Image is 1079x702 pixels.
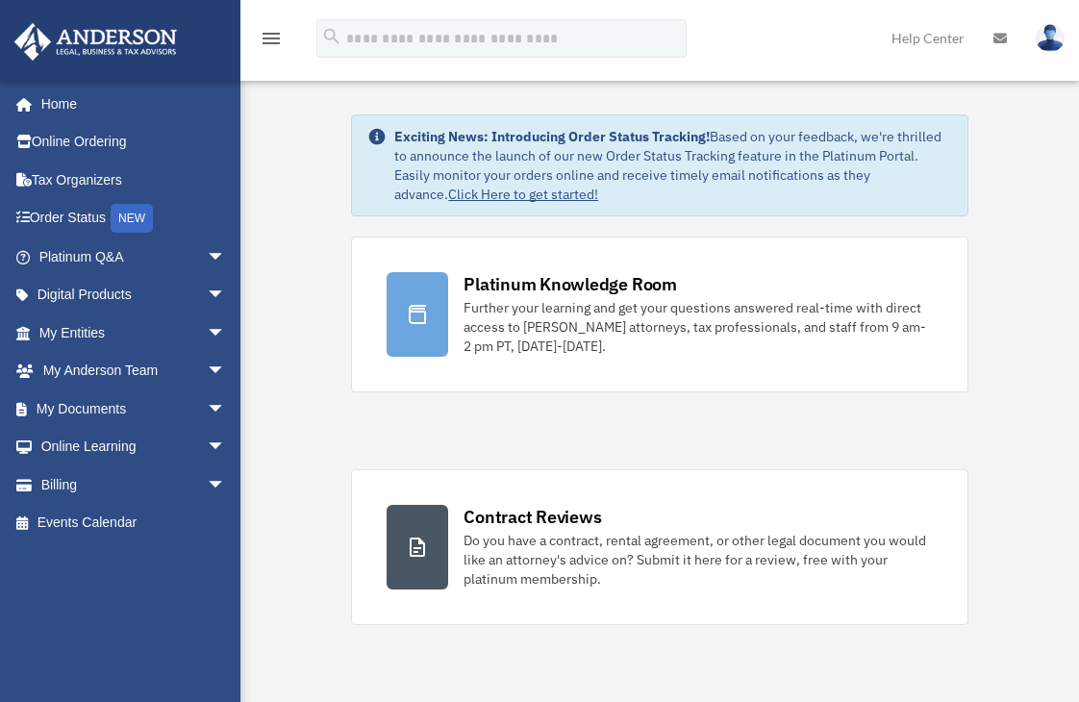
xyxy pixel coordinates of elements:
span: arrow_drop_down [207,313,245,353]
span: arrow_drop_down [207,352,245,391]
a: Events Calendar [13,504,255,542]
a: Home [13,85,245,123]
a: My Documentsarrow_drop_down [13,389,255,428]
span: arrow_drop_down [207,238,245,277]
div: NEW [111,204,153,233]
span: arrow_drop_down [207,389,245,429]
a: Click Here to get started! [448,186,598,203]
a: Contract Reviews Do you have a contract, rental agreement, or other legal document you would like... [351,469,968,625]
a: My Anderson Teamarrow_drop_down [13,352,255,390]
span: arrow_drop_down [207,276,245,315]
a: Billingarrow_drop_down [13,465,255,504]
strong: Exciting News: Introducing Order Status Tracking! [394,128,710,145]
a: Tax Organizers [13,161,255,199]
div: Platinum Knowledge Room [464,272,677,296]
div: Do you have a contract, rental agreement, or other legal document you would like an attorney's ad... [464,531,933,589]
a: Platinum Q&Aarrow_drop_down [13,238,255,276]
div: Based on your feedback, we're thrilled to announce the launch of our new Order Status Tracking fe... [394,127,952,204]
a: Platinum Knowledge Room Further your learning and get your questions answered real-time with dire... [351,237,968,392]
span: arrow_drop_down [207,465,245,505]
a: menu [260,34,283,50]
a: Digital Productsarrow_drop_down [13,276,255,314]
a: My Entitiesarrow_drop_down [13,313,255,352]
i: menu [260,27,283,50]
a: Order StatusNEW [13,199,255,238]
a: Online Ordering [13,123,255,162]
span: arrow_drop_down [207,428,245,467]
div: Further your learning and get your questions answered real-time with direct access to [PERSON_NAM... [464,298,933,356]
img: User Pic [1036,24,1065,52]
i: search [321,26,342,47]
img: Anderson Advisors Platinum Portal [9,23,183,61]
a: Online Learningarrow_drop_down [13,428,255,466]
div: Contract Reviews [464,505,601,529]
